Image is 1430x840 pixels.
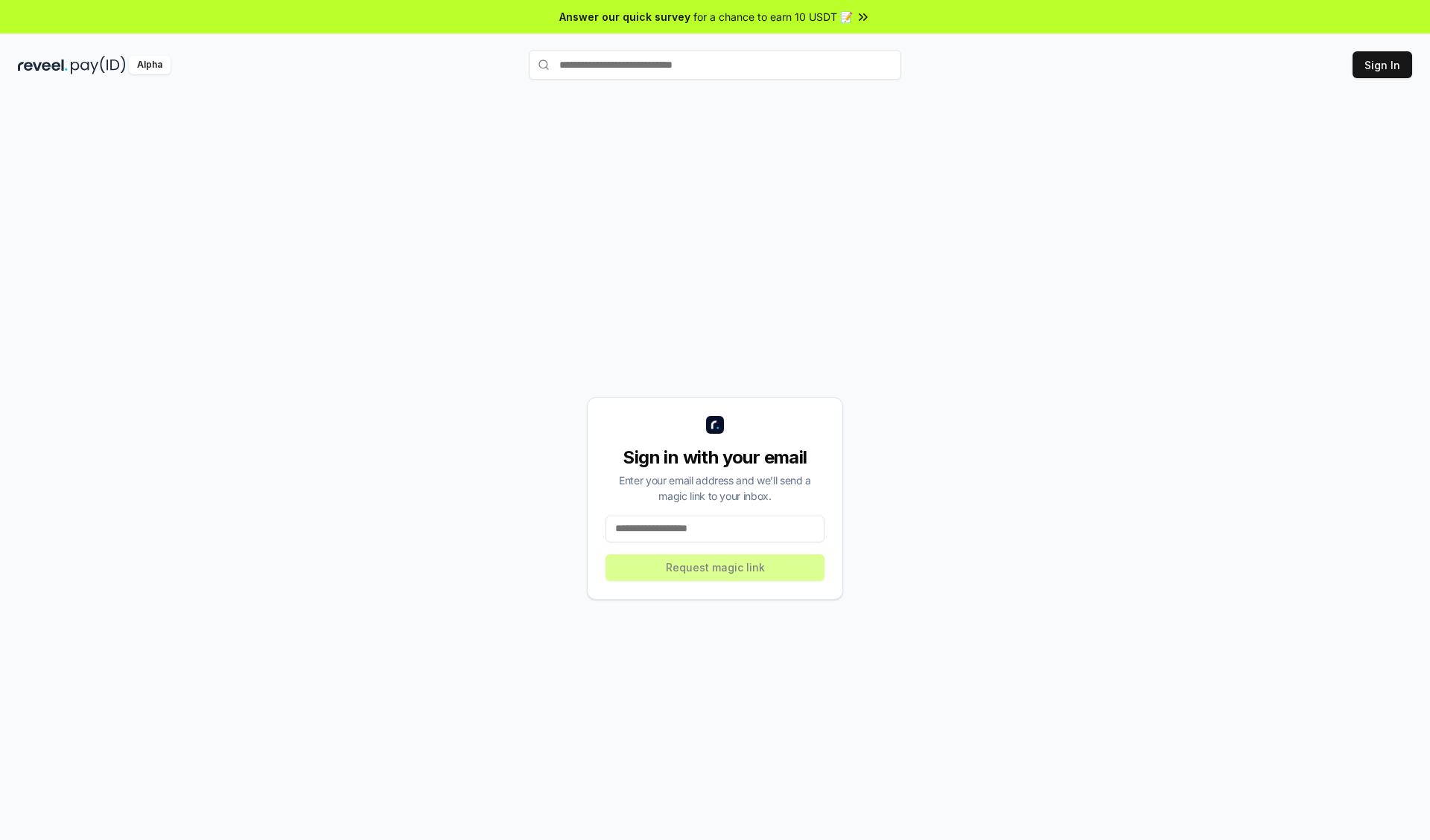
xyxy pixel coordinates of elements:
span: for a chance to earn 10 USDT 📝 [693,9,853,25]
img: pay_id [71,56,126,74]
div: Sign in with your email [606,446,824,469]
div: Enter your email address and we’ll send a magic link to your inbox. [606,472,824,504]
img: logo_small [706,416,724,434]
img: reveel_dark [18,56,68,74]
div: Alpha [129,56,171,74]
button: Sign In [1353,51,1412,78]
span: Answer our quick survey [559,9,690,25]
